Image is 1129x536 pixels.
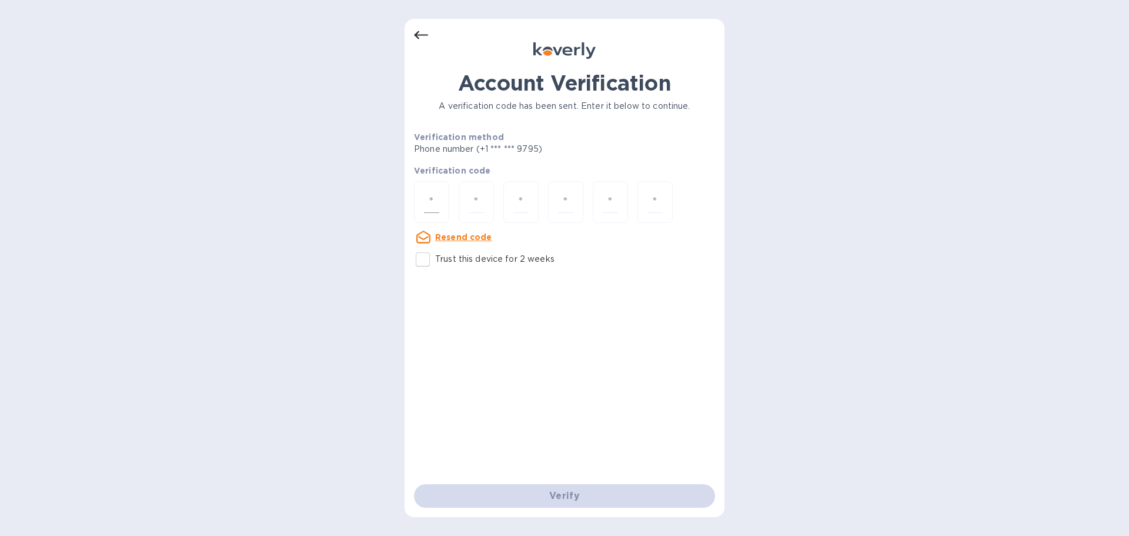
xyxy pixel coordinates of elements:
u: Resend code [435,232,492,242]
p: Phone number (+1 *** *** 9795) [414,143,632,155]
b: Verification method [414,132,504,142]
p: A verification code has been sent. Enter it below to continue. [414,100,715,112]
p: Trust this device for 2 weeks [435,253,555,265]
p: Verification code [414,165,715,177]
h1: Account Verification [414,71,715,95]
